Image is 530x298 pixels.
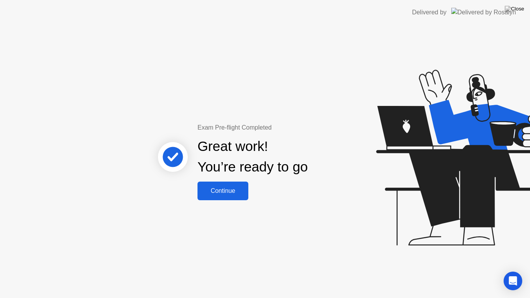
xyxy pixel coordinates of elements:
[505,6,524,12] img: Close
[504,272,522,290] div: Open Intercom Messenger
[197,182,248,200] button: Continue
[451,8,516,17] img: Delivered by Rosalyn
[197,123,358,132] div: Exam Pre-flight Completed
[200,187,246,194] div: Continue
[197,136,308,177] div: Great work! You’re ready to go
[412,8,447,17] div: Delivered by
